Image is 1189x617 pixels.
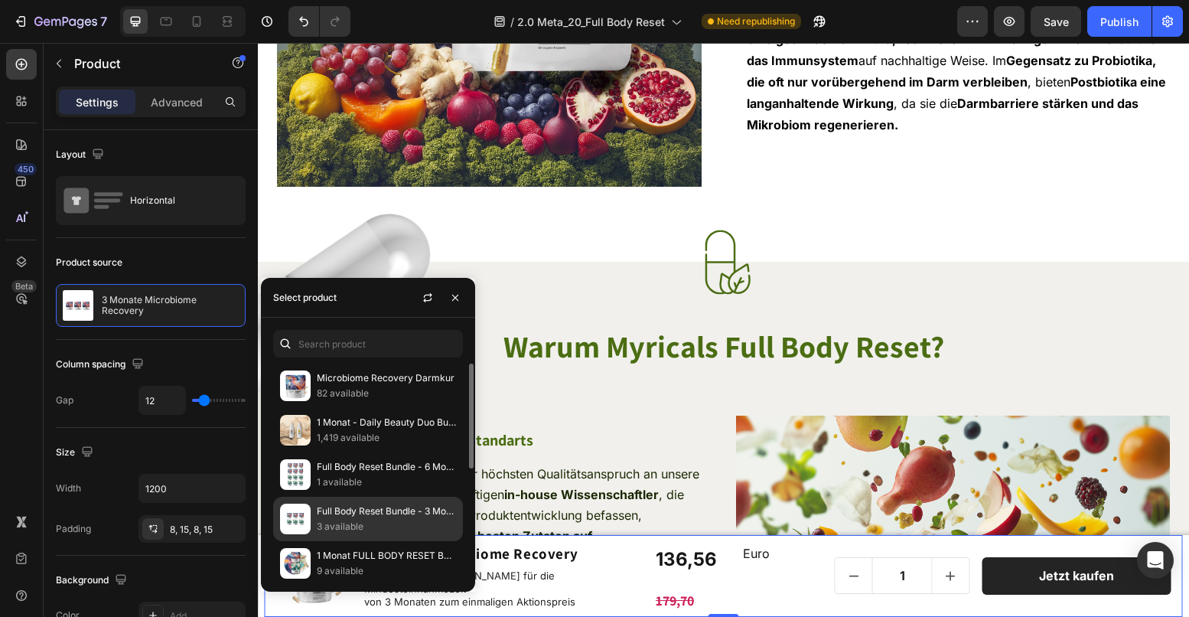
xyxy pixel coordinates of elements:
p: 1 Monat FULL BODY RESET BUNDLE - Microbiome Recovery & Holistic Body Cleanse [317,548,456,563]
p: Euro [485,500,563,522]
img: product feature img [63,290,93,321]
img: collections [280,371,311,401]
p: 7 [100,12,107,31]
img: gempages_483627810175320907-e2c96eb4-f9b5-4fa7-9d9c-cc116e395c8c.svg [433,187,498,252]
strong: 136,56 [398,505,459,527]
button: decrement [578,515,614,550]
span: Bei setzen wir höchsten Qualitätsanspruch an unsere Produkte und beschäftigen , die sich intensiv... [92,423,441,542]
span: 2.0 Meta_20_Full Body Reset [517,14,665,30]
div: 8, 15, 8, 15 [170,523,242,537]
div: Layout [56,145,107,165]
img: gempages_483627810175320907-8758a167-9166-4d5d-a58f-f9672dc75039.svg [19,373,69,423]
strong: Myricals [109,423,161,439]
img: collections [280,548,311,579]
p: 3 Monate Microbiome Recovery [102,295,239,316]
p: 1 available [317,475,456,490]
span: / [510,14,514,30]
input: Auto [139,475,245,502]
span: Save [1044,15,1069,28]
p: Product [74,54,204,73]
p: Advanced [151,94,203,110]
strong: Postbiotika eine langanhaltende Wirkung [489,31,908,68]
p: Microbiome Recovery Darmkur [317,371,456,386]
div: Padding [56,522,91,536]
button: 7 [6,6,114,37]
button: Save [1031,6,1081,37]
div: Product source [56,256,122,269]
input: Search in Settings & Advanced [273,330,463,357]
strong: Warum Myricals Full Body Reset? [246,283,686,323]
strong: ausschließlich die besten Zutaten auf pharmazeutischem Standard [92,485,334,521]
p: ⁠⁠⁠⁠⁠⁠⁠ [194,282,738,324]
button: Publish [1087,6,1152,37]
p: Settings [76,94,119,110]
div: Width [56,482,81,495]
div: Size [56,442,96,463]
p: 1,419 available [317,430,456,446]
div: Horizontal [130,183,223,218]
img: collections [280,415,311,446]
p: Full Body Reset Bundle - 6 Monate [317,459,456,475]
div: Gap [56,393,73,407]
p: Full Body Reset Bundle - 3 Monate [317,504,456,519]
div: Column spacing [56,354,147,375]
input: Auto [139,387,185,414]
div: Publish [1100,14,1139,30]
img: collections [280,459,311,490]
p: 3 available [317,519,456,534]
div: Undo/Redo [288,6,350,37]
span: Need republishing [717,15,795,28]
strong: Darmbarriere stärken und das Mikrobiom regenerieren. [489,53,881,90]
div: Background [56,570,130,591]
strong: Gegensatz zu Probiotika, die oft nur vorübergehend im Darm verbleiben [489,10,898,47]
h2: Rich Text Editor. Editing area: main [192,280,740,325]
div: Open Intercom Messenger [1137,542,1174,579]
p: 1 Monat - Daily Beauty Duo Bundle [317,415,456,430]
div: Jetzt kaufen [781,525,856,541]
strong: in-house Wissenschaftler [246,444,401,459]
strong: Höchste Qualitätsstandarts [92,387,275,407]
button: increment [674,515,711,550]
div: Beta [11,280,37,292]
button: Jetzt kaufen [724,514,913,552]
p: 9 available [317,563,456,579]
input: quantity [614,515,675,550]
img: collections [280,504,311,534]
div: 179,70 [396,547,565,568]
div: Product [26,471,67,485]
div: Select product [273,291,337,305]
p: 82 available [317,386,456,401]
div: 450 [15,163,37,175]
iframe: Design area [258,43,1189,617]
